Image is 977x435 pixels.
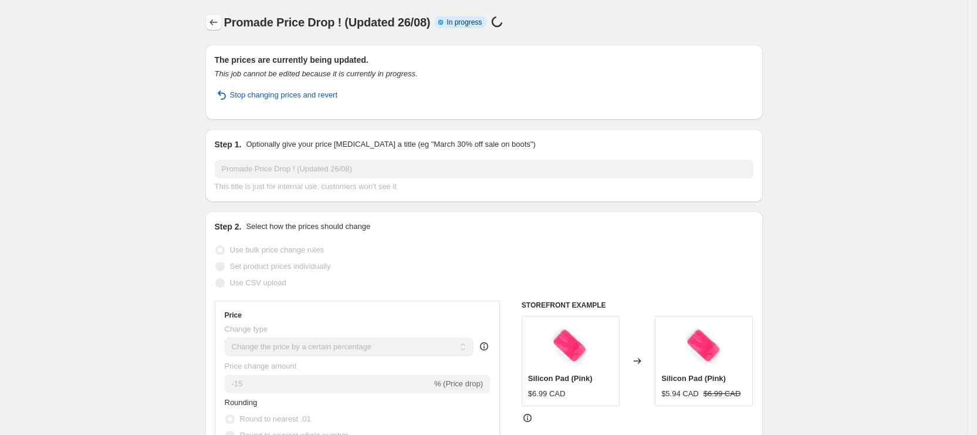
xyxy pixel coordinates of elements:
[225,398,258,407] span: Rounding
[528,374,593,383] span: Silicon Pad (Pink)
[230,89,338,101] span: Stop changing prices and revert
[225,375,432,393] input: -15
[661,389,699,398] span: $5.94 CAD
[225,311,242,320] h3: Price
[225,362,297,370] span: Price change amount
[205,14,222,31] button: Price change jobs
[246,139,535,150] p: Optionally give your price [MEDICAL_DATA] a title (eg "March 30% off sale on boots")
[434,379,483,388] span: % (Price drop)
[215,182,397,191] span: This title is just for internal use, customers won't see it
[447,18,482,27] span: In progress
[240,414,311,423] span: Round to nearest .01
[230,245,324,254] span: Use bulk price change rules
[246,221,370,232] p: Select how the prices should change
[478,340,490,352] div: help
[547,322,594,369] img: Siliconpads_8d5a3f48-c2ed-46bf-8155-80ae15a297d7_80x.jpg
[661,374,726,383] span: Silicon Pad (Pink)
[681,322,728,369] img: Siliconpads_8d5a3f48-c2ed-46bf-8155-80ae15a297d7_80x.jpg
[215,54,753,66] h2: The prices are currently being updated.
[704,389,741,398] span: $6.99 CAD
[215,221,242,232] h2: Step 2.
[230,262,331,271] span: Set product prices individually
[528,389,566,398] span: $6.99 CAD
[230,278,286,287] span: Use CSV upload
[208,86,345,104] button: Stop changing prices and revert
[522,301,753,310] h6: STOREFRONT EXAMPLE
[225,325,268,333] span: Change type
[215,69,418,78] i: This job cannot be edited because it is currently in progress.
[224,16,431,29] span: Promade Price Drop ! (Updated 26/08)
[215,160,753,178] input: 30% off holiday sale
[215,139,242,150] h2: Step 1.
